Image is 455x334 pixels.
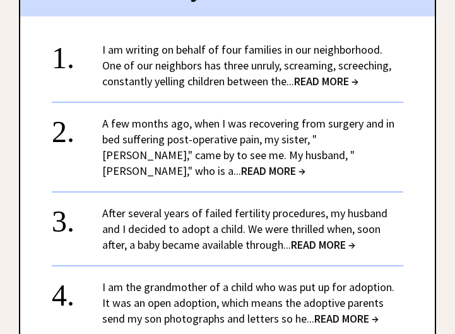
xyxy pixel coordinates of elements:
[52,42,102,65] div: 1.
[241,164,305,178] span: READ MORE →
[52,279,102,302] div: 4.
[291,237,355,252] span: READ MORE →
[102,280,394,326] a: I am the grandmother of a child who was put up for adoption. It was an open adoption, which means...
[102,42,391,88] a: I am writing on behalf of four families in our neighborhood. One of our neighbors has three unrul...
[314,311,379,326] span: READ MORE →
[102,206,387,252] a: After several years of failed fertility procedures, my husband and I decided to adopt a child. We...
[52,116,102,139] div: 2.
[52,205,102,229] div: 3.
[294,74,358,88] span: READ MORE →
[102,116,394,178] a: A few months ago, when I was recovering from surgery and in bed suffering post-operative pain, my...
